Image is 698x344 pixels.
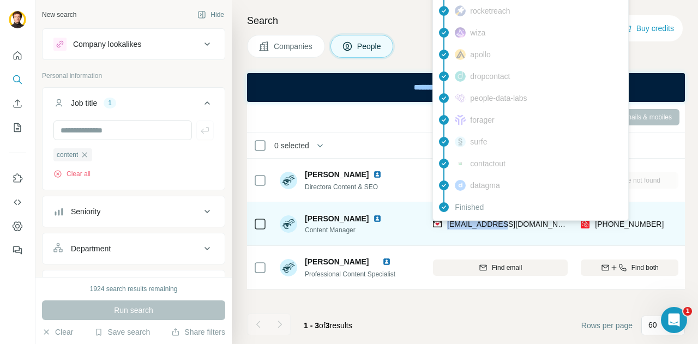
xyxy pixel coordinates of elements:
div: Company lookalikes [73,39,141,50]
button: Dashboard [9,216,26,236]
p: Personal information [42,71,225,81]
button: Seniority [43,198,225,225]
span: contactout [470,158,506,169]
button: Company lookalikes [43,31,225,57]
button: Search [9,70,26,89]
span: datagma [470,180,500,191]
img: provider forager logo [455,114,466,125]
span: Finished [455,202,484,213]
span: Find both [631,263,659,273]
img: provider contactout logo [455,161,466,166]
button: Clear [42,327,73,337]
div: 1924 search results remaining [90,284,178,294]
img: provider dropcontact logo [455,71,466,82]
img: provider prospeo logo [581,219,589,230]
img: provider rocketreach logo [455,5,466,16]
img: Avatar [280,215,297,233]
span: Rows per page [581,320,633,331]
span: [PERSON_NAME] [305,169,369,180]
span: surfe [470,136,487,147]
span: of [319,321,326,330]
span: [PERSON_NAME] [305,213,369,224]
button: Use Surfe API [9,192,26,212]
span: apollo [470,49,490,60]
img: provider findymail logo [433,219,442,230]
span: Companies [274,41,314,52]
span: 1 - 3 [304,321,319,330]
span: 1 [683,307,692,316]
button: Personal location [43,273,225,299]
h4: Search [247,13,685,28]
iframe: Banner [247,73,685,102]
img: LinkedIn logo [373,214,382,223]
button: Department [43,236,225,262]
span: wiza [470,27,485,38]
span: 3 [326,321,330,330]
div: 1 [104,98,116,108]
span: [PERSON_NAME] [305,257,369,266]
span: Professional Content Specialist [305,270,395,278]
button: Quick start [9,46,26,65]
span: [PHONE_NUMBER] [595,220,664,228]
img: Avatar [280,259,297,276]
p: 60 [648,319,657,330]
img: LinkedIn logo [373,170,382,179]
span: Content Manager [305,225,386,235]
img: provider datagma logo [455,180,466,191]
img: Avatar [9,11,26,28]
div: Job title [71,98,97,108]
span: 0 selected [274,140,309,151]
button: Find both [581,259,678,276]
button: Enrich CSV [9,94,26,113]
img: Avatar [280,172,297,189]
img: provider wiza logo [455,27,466,38]
span: dropcontact [470,71,510,82]
button: Save search [94,327,150,337]
button: Share filters [171,327,225,337]
span: results [304,321,352,330]
button: Feedback [9,240,26,260]
button: Buy credits [623,21,674,36]
button: Find email [433,259,568,276]
img: provider apollo logo [455,49,466,60]
div: Department [71,243,111,254]
span: forager [470,114,494,125]
img: provider surfe logo [455,136,466,147]
button: Hide [190,7,232,23]
span: people-data-labs [470,93,527,104]
span: [EMAIL_ADDRESS][DOMAIN_NAME] [447,220,576,228]
span: People [357,41,382,52]
span: content [57,150,78,160]
img: LinkedIn logo [382,257,391,266]
span: Directora Content & SEO [305,183,378,191]
button: Clear all [53,169,91,179]
iframe: Intercom live chat [661,307,687,333]
button: Job title1 [43,90,225,120]
button: Use Surfe on LinkedIn [9,168,26,188]
span: rocketreach [470,5,510,16]
button: My lists [9,118,26,137]
div: New search [42,10,76,20]
span: Find email [492,263,522,273]
img: provider people-data-labs logo [455,93,466,103]
div: Seniority [71,206,100,217]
